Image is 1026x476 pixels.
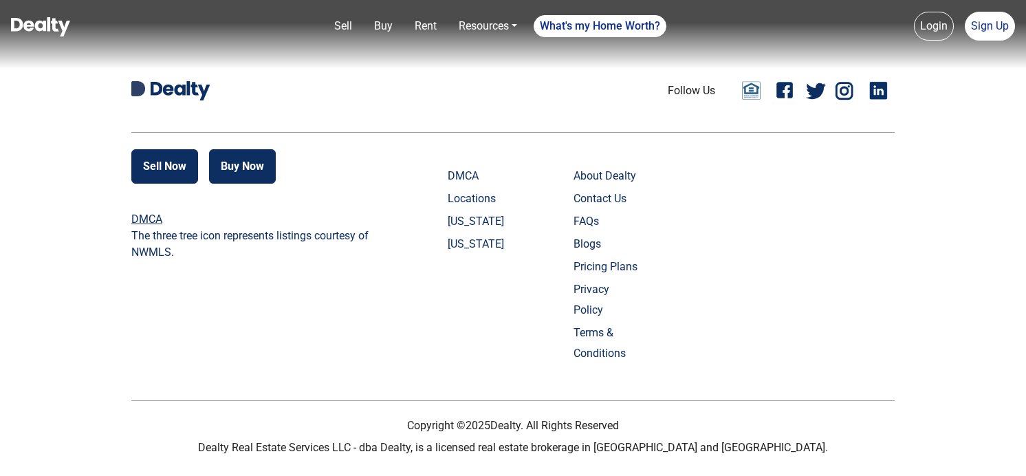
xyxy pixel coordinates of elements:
[11,17,70,36] img: Dealty - Buy, Sell & Rent Homes
[329,12,358,40] a: Sell
[914,12,954,41] a: Login
[131,228,376,261] p: The three tree icon represents listings courtesy of NWMLS.
[448,166,516,186] a: DMCA
[209,149,276,184] button: Buy Now
[448,211,516,232] a: [US_STATE]
[131,418,895,434] p: Copyright © 2025 Dealty. All Rights Reserved
[668,83,715,99] li: Follow Us
[534,15,666,37] a: What's my Home Worth?
[574,188,642,209] a: Contact Us
[806,77,826,105] a: Twitter
[409,12,442,40] a: Rent
[574,257,642,277] a: Pricing Plans
[453,12,523,40] a: Resources
[965,12,1015,41] a: Sign Up
[833,77,860,105] a: Instagram
[131,81,145,96] img: Dealty D
[448,188,516,209] a: Locations
[772,77,799,105] a: Facebook
[131,213,162,226] a: DMCA
[867,77,895,105] a: Linkedin
[131,149,198,184] button: Sell Now
[574,279,642,321] a: Privacy Policy
[131,440,895,456] p: Dealty Real Estate Services LLC - dba Dealty, is a licensed real estate brokerage in [GEOGRAPHIC_...
[448,234,516,255] a: [US_STATE]
[737,80,765,101] a: Email
[151,81,210,100] img: Dealty
[574,323,642,364] a: Terms & Conditions
[574,211,642,232] a: FAQs
[574,234,642,255] a: Blogs
[574,166,642,186] a: About Dealty
[369,12,398,40] a: Buy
